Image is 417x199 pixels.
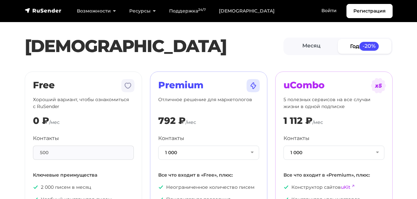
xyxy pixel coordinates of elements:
[33,185,38,190] img: icon-ok.svg
[315,4,343,17] a: Войти
[285,39,338,54] a: Месяц
[33,172,134,179] p: Ключевые преимущества
[245,78,261,94] img: tarif-premium.svg
[158,80,259,91] h2: Premium
[158,115,186,127] div: 792 ₽
[33,115,49,127] div: 0 ₽
[341,184,350,190] a: uKit
[158,172,259,179] p: Все что входит в «Free», плюс:
[33,80,134,91] h2: Free
[158,96,259,110] p: Отличное решение для маркетологов
[158,184,259,191] p: Неограниченное количество писем
[283,146,384,160] button: 1 000
[283,134,310,142] label: Контакты
[49,119,60,125] span: /мес
[25,7,62,14] img: RuSender
[283,184,384,191] p: Конструктор сайтов
[25,36,283,56] h1: [DEMOGRAPHIC_DATA]
[359,42,379,51] span: -20%
[120,78,136,94] img: tarif-free.svg
[283,96,384,110] p: 5 полезных сервисов на все случаи жизни в одной подписке
[283,115,313,127] div: 1 112 ₽
[33,96,134,110] p: Хороший вариант, чтобы ознакомиться с RuSender
[283,80,384,91] h2: uCombo
[186,119,196,125] span: /мес
[313,119,323,125] span: /мес
[346,4,393,18] a: Регистрация
[33,134,59,142] label: Контакты
[163,4,212,18] a: Поддержка24/7
[158,134,184,142] label: Контакты
[70,4,123,18] a: Возможности
[283,172,384,179] p: Все что входит в «Premium», плюс:
[33,184,134,191] p: 2 000 писем в месяц
[338,39,391,54] a: Год
[158,146,259,160] button: 1 000
[198,8,206,12] sup: 24/7
[283,185,289,190] img: icon-ok.svg
[371,78,386,94] img: tarif-ucombo.svg
[158,185,164,190] img: icon-ok.svg
[123,4,163,18] a: Ресурсы
[212,4,281,18] a: [DEMOGRAPHIC_DATA]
